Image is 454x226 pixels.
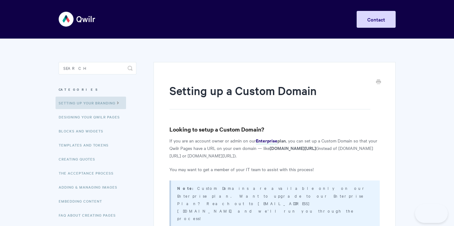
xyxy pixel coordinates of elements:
[169,137,379,159] p: If you are an account owner or admin on our , you can set up a Custom Domain so that your Qwilr P...
[270,145,316,151] strong: [DOMAIN_NAME][URL]
[59,153,100,165] a: Creating Quotes
[376,79,381,86] a: Print this Article
[59,139,113,151] a: Templates and Tokens
[169,125,379,134] h3: Looking to setup a Custom Domain?
[357,11,396,28] a: Contact
[59,111,124,123] a: Designing Your Qwilr Pages
[59,125,108,137] a: Blocks and Widgets
[56,97,126,109] a: Setting up your Branding
[59,62,136,75] input: Search
[256,137,277,144] a: Enterprise
[59,195,107,207] a: Embedding Content
[169,166,379,173] p: You may want to get a member of your IT team to assist with this process!
[256,137,277,144] strong: Enterprise
[59,84,136,95] h3: Categories
[59,167,118,179] a: The Acceptance Process
[177,185,197,191] strong: Note:
[177,184,372,222] p: Custom Domains are available only on our Enterprise plan. Want to upgrade to our Enterprise Plan?...
[415,204,448,223] iframe: Toggle Customer Support
[169,83,370,109] h1: Setting up a Custom Domain
[59,7,96,31] img: Qwilr Help Center
[277,137,286,144] strong: plan
[59,181,122,193] a: Adding & Managing Images
[59,209,120,221] a: FAQ About Creating Pages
